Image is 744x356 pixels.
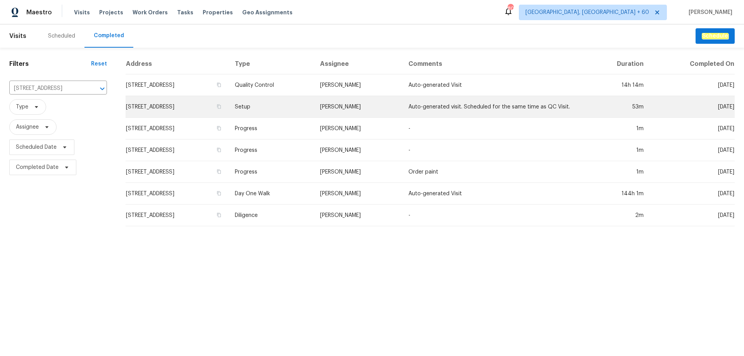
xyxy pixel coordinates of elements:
[97,83,108,94] button: Open
[94,32,124,40] div: Completed
[215,190,222,197] button: Copy Address
[650,161,735,183] td: [DATE]
[685,9,732,16] span: [PERSON_NAME]
[314,183,402,205] td: [PERSON_NAME]
[229,139,314,161] td: Progress
[585,205,650,226] td: 2m
[229,161,314,183] td: Progress
[402,161,585,183] td: Order paint
[229,205,314,226] td: Diligence
[314,54,402,74] th: Assignee
[229,54,314,74] th: Type
[585,54,650,74] th: Duration
[650,74,735,96] td: [DATE]
[314,96,402,118] td: [PERSON_NAME]
[16,163,59,171] span: Completed Date
[402,139,585,161] td: -
[402,96,585,118] td: Auto-generated visit. Scheduled for the same time as QC Visit.
[16,123,39,131] span: Assignee
[126,139,229,161] td: [STREET_ADDRESS]
[314,161,402,183] td: [PERSON_NAME]
[508,5,513,12] div: 801
[242,9,293,16] span: Geo Assignments
[650,183,735,205] td: [DATE]
[215,168,222,175] button: Copy Address
[585,118,650,139] td: 1m
[702,33,728,39] em: Schedule
[215,146,222,153] button: Copy Address
[74,9,90,16] span: Visits
[402,54,585,74] th: Comments
[9,28,26,45] span: Visits
[402,74,585,96] td: Auto-generated Visit
[585,96,650,118] td: 53m
[133,9,168,16] span: Work Orders
[314,139,402,161] td: [PERSON_NAME]
[126,183,229,205] td: [STREET_ADDRESS]
[229,74,314,96] td: Quality Control
[126,74,229,96] td: [STREET_ADDRESS]
[26,9,52,16] span: Maestro
[215,103,222,110] button: Copy Address
[585,139,650,161] td: 1m
[525,9,649,16] span: [GEOGRAPHIC_DATA], [GEOGRAPHIC_DATA] + 60
[203,9,233,16] span: Properties
[314,118,402,139] td: [PERSON_NAME]
[650,118,735,139] td: [DATE]
[215,125,222,132] button: Copy Address
[585,183,650,205] td: 144h 1m
[99,9,123,16] span: Projects
[126,161,229,183] td: [STREET_ADDRESS]
[126,54,229,74] th: Address
[650,139,735,161] td: [DATE]
[402,183,585,205] td: Auto-generated Visit
[229,118,314,139] td: Progress
[9,60,91,68] h1: Filters
[16,103,28,111] span: Type
[48,32,75,40] div: Scheduled
[126,96,229,118] td: [STREET_ADDRESS]
[650,96,735,118] td: [DATE]
[16,143,57,151] span: Scheduled Date
[314,74,402,96] td: [PERSON_NAME]
[229,183,314,205] td: Day One Walk
[215,212,222,218] button: Copy Address
[314,205,402,226] td: [PERSON_NAME]
[585,161,650,183] td: 1m
[585,74,650,96] td: 14h 14m
[126,205,229,226] td: [STREET_ADDRESS]
[650,205,735,226] td: [DATE]
[696,28,735,44] button: Schedule
[402,205,585,226] td: -
[650,54,735,74] th: Completed On
[229,96,314,118] td: Setup
[215,81,222,88] button: Copy Address
[177,10,193,15] span: Tasks
[9,83,85,95] input: Search for an address...
[126,118,229,139] td: [STREET_ADDRESS]
[91,60,107,68] div: Reset
[402,118,585,139] td: -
